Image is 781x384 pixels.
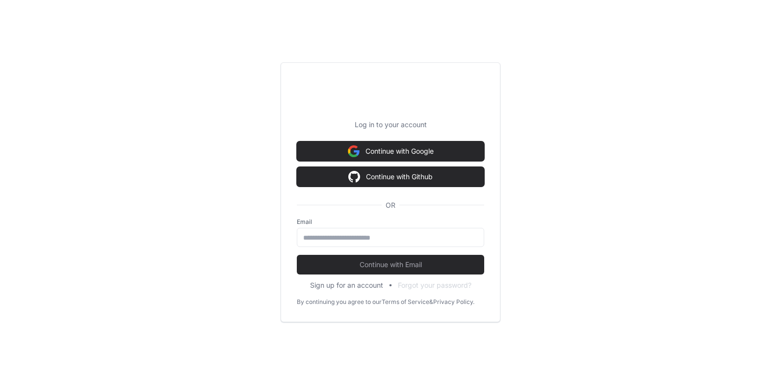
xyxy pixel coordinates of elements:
a: Privacy Policy. [433,298,474,306]
button: Continue with Email [297,255,484,274]
label: Email [297,218,484,226]
a: Terms of Service [382,298,429,306]
button: Forgot your password? [398,280,471,290]
span: Continue with Email [297,260,484,270]
button: Continue with Google [297,141,484,161]
img: Sign in with google [348,141,360,161]
div: By continuing you agree to our [297,298,382,306]
div: & [429,298,433,306]
button: Continue with Github [297,167,484,187]
span: OR [382,200,399,210]
img: Sign in with google [348,167,360,187]
p: Log in to your account [297,120,484,130]
button: Sign up for an account [310,280,383,290]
